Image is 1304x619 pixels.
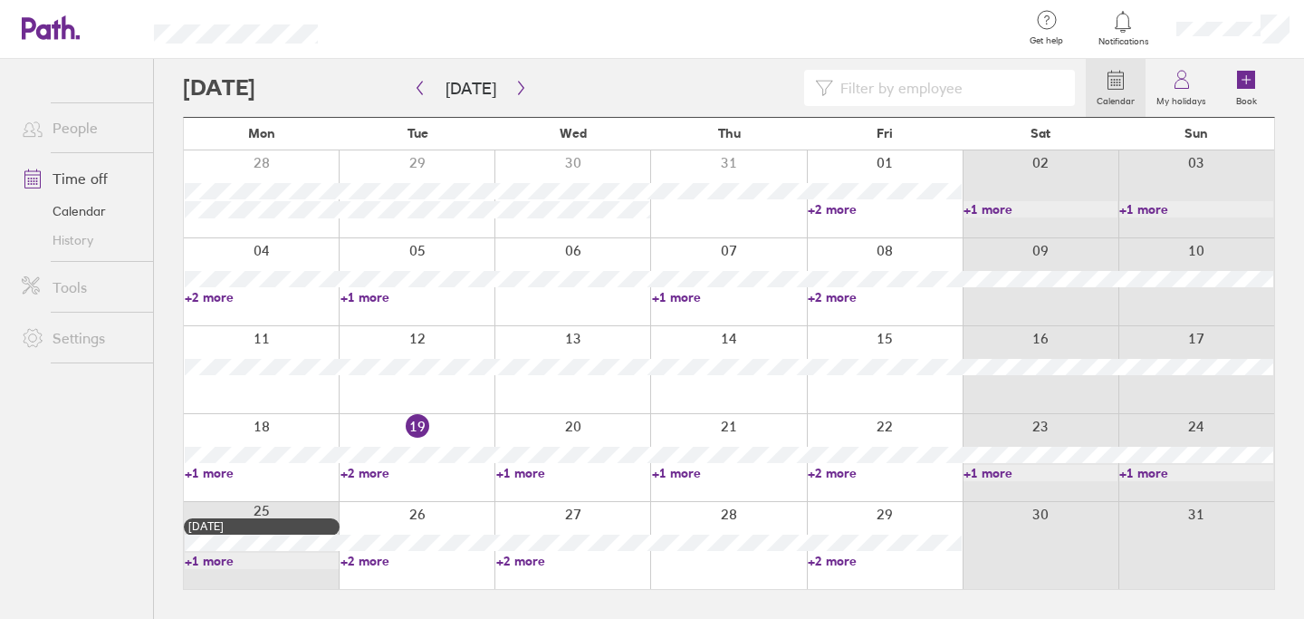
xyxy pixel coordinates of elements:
a: +2 more [340,553,494,569]
span: Fri [877,126,893,140]
a: Calendar [1086,59,1146,117]
span: Sun [1184,126,1208,140]
a: +1 more [496,465,650,481]
span: Wed [560,126,587,140]
a: My holidays [1146,59,1217,117]
span: Get help [1017,35,1076,46]
a: +2 more [185,289,339,305]
a: +2 more [808,553,962,569]
label: My holidays [1146,91,1217,107]
label: Calendar [1086,91,1146,107]
a: +1 more [340,289,494,305]
a: +2 more [808,201,962,218]
div: [DATE] [188,520,335,533]
a: +1 more [964,201,1117,218]
a: +1 more [1119,465,1273,481]
button: [DATE] [431,73,511,103]
a: Notifications [1094,9,1153,47]
span: Tue [407,126,428,140]
a: Calendar [7,197,153,226]
a: +1 more [185,553,339,569]
a: History [7,226,153,255]
a: Settings [7,320,153,356]
label: Book [1225,91,1268,107]
a: Book [1217,59,1275,117]
span: Thu [718,126,741,140]
a: +2 more [496,553,650,569]
a: +1 more [964,465,1117,481]
a: Tools [7,269,153,305]
span: Notifications [1094,36,1153,47]
a: People [7,110,153,146]
input: Filter by employee [833,71,1064,105]
span: Sat [1031,126,1050,140]
a: +2 more [340,465,494,481]
a: +1 more [185,465,339,481]
a: +1 more [652,289,806,305]
a: +2 more [808,289,962,305]
a: +2 more [808,465,962,481]
span: Mon [248,126,275,140]
a: Time off [7,160,153,197]
a: +1 more [652,465,806,481]
a: +1 more [1119,201,1273,218]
